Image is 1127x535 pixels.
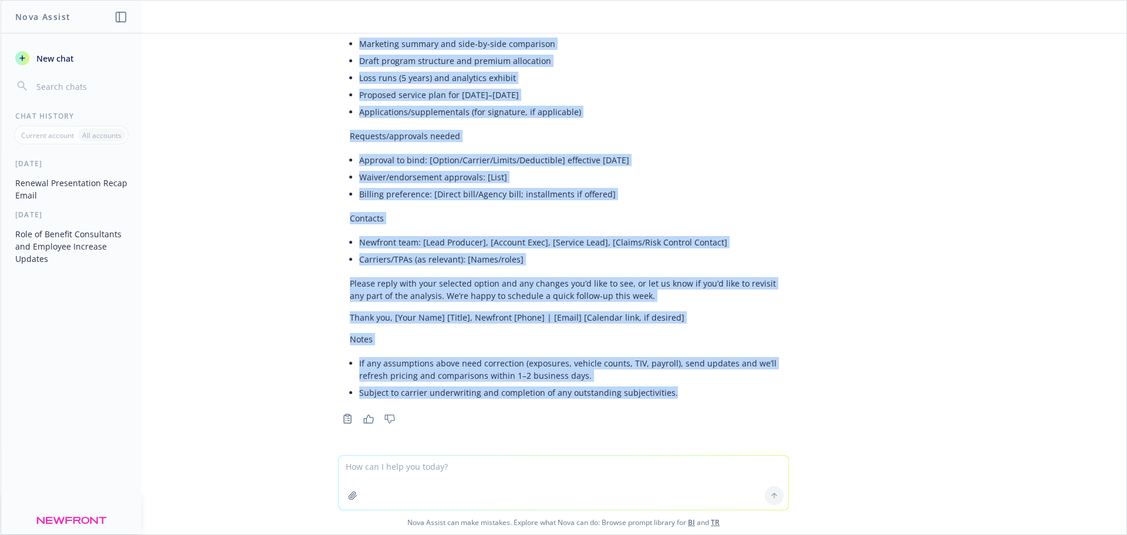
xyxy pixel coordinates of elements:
[688,517,695,527] a: BI
[359,169,777,186] li: Waiver/endorsement approvals: [List]
[359,35,777,52] li: Marketing summary and side-by-side comparison
[359,152,777,169] li: Approval to bind: [Option/Carrier/Limits/Deductible] effective [DATE]
[359,251,777,268] li: Carriers/TPAs (as relevant): [Names/roles]
[342,413,353,424] svg: Copy to clipboard
[359,355,777,384] li: If any assumptions above need correction (exposures, vehicle counts, TIV, payroll), send updates ...
[1,159,141,169] div: [DATE]
[1,210,141,220] div: [DATE]
[359,186,777,203] li: Billing preference: [Direct bill/Agency bill; installments if offered]
[350,277,777,302] p: Please reply with your selected option and any changes you’d like to see, or let us know if you’d...
[711,517,720,527] a: TR
[359,103,777,120] li: Applications/supplementals (for signature, if applicable)
[21,130,74,140] p: Current account
[350,311,777,324] p: Thank you, [Your Name] [Title], Newfront [Phone] | [Email] [Calendar link, if desired]
[5,510,1122,534] span: Nova Assist can make mistakes. Explore what Nova can do: Browse prompt library for and
[11,224,132,268] button: Role of Benefit Consultants and Employee Increase Updates
[1,111,141,121] div: Chat History
[359,69,777,86] li: Loss runs (5 years) and analytics exhibit
[11,173,132,205] button: Renewal Presentation Recap Email
[359,384,777,401] li: Subject to carrier underwriting and completion of any outstanding subjectivities.
[82,130,122,140] p: All accounts
[350,130,777,142] p: Requests/approvals needed
[359,234,777,251] li: Newfront team: [Lead Producer], [Account Exec], [Service Lead], [Claims/Risk Control Contact]
[34,52,74,65] span: New chat
[350,333,777,345] p: Notes
[11,48,132,69] button: New chat
[380,410,399,427] button: Thumbs down
[350,212,777,224] p: Contacts
[15,11,70,23] h1: Nova Assist
[359,52,777,69] li: Draft program structure and premium allocation
[359,86,777,103] li: Proposed service plan for [DATE]–[DATE]
[34,78,127,95] input: Search chats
